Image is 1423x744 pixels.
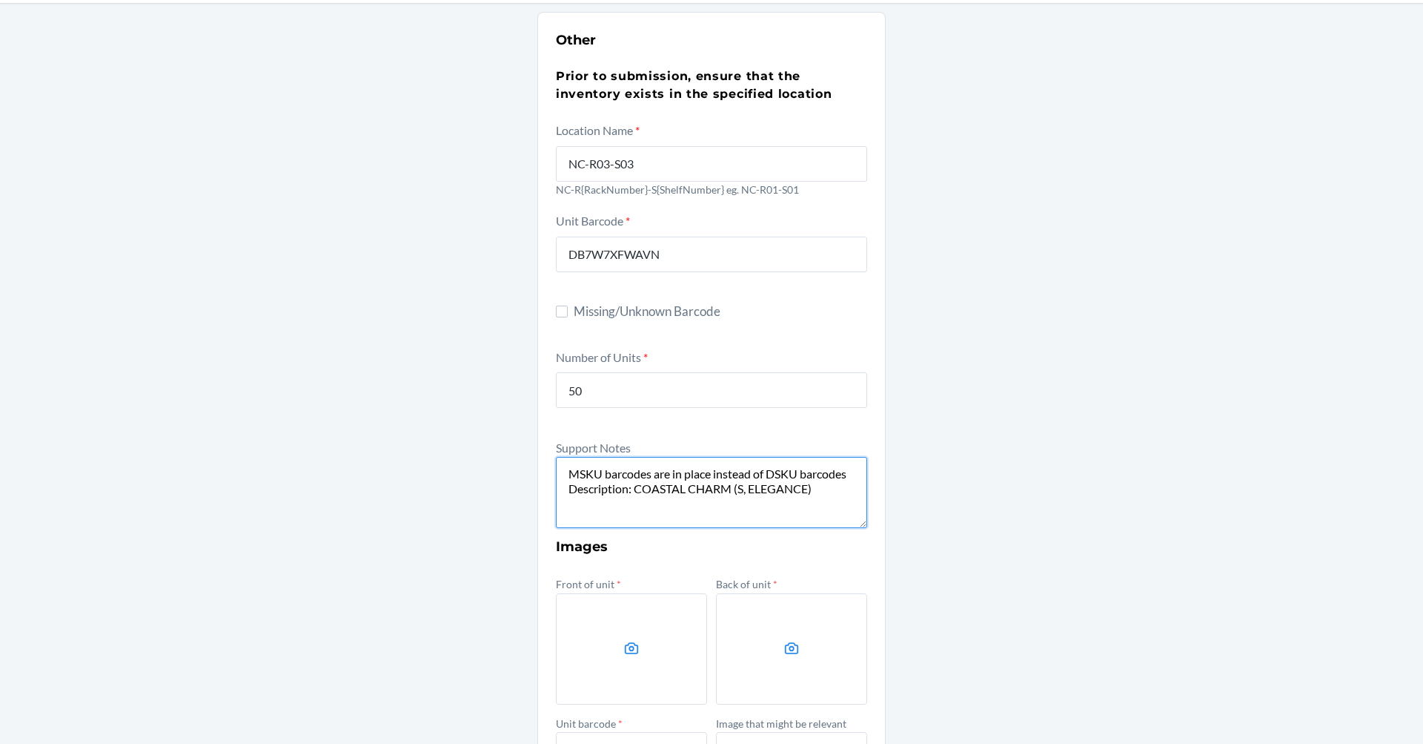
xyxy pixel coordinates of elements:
label: Support Notes [556,441,631,455]
input: Missing/Unknown Barcode [556,306,568,317]
label: Image that might be relevant [716,717,846,730]
label: Location Name [556,123,640,137]
label: Front of unit [556,578,621,590]
label: Back of unit [716,578,777,590]
label: Number of Units [556,350,648,364]
p: NC-R{RackNumber}-S{ShelfNumber} eg. NC-R01-S01 [556,182,867,197]
label: Unit barcode [556,717,623,730]
label: Unit Barcode [556,214,630,228]
span: Missing/Unknown Barcode [574,302,867,321]
h3: Images [556,537,867,556]
h2: Other [556,30,867,50]
h3: Prior to submission, ensure that the inventory exists in the specified location [556,68,867,103]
